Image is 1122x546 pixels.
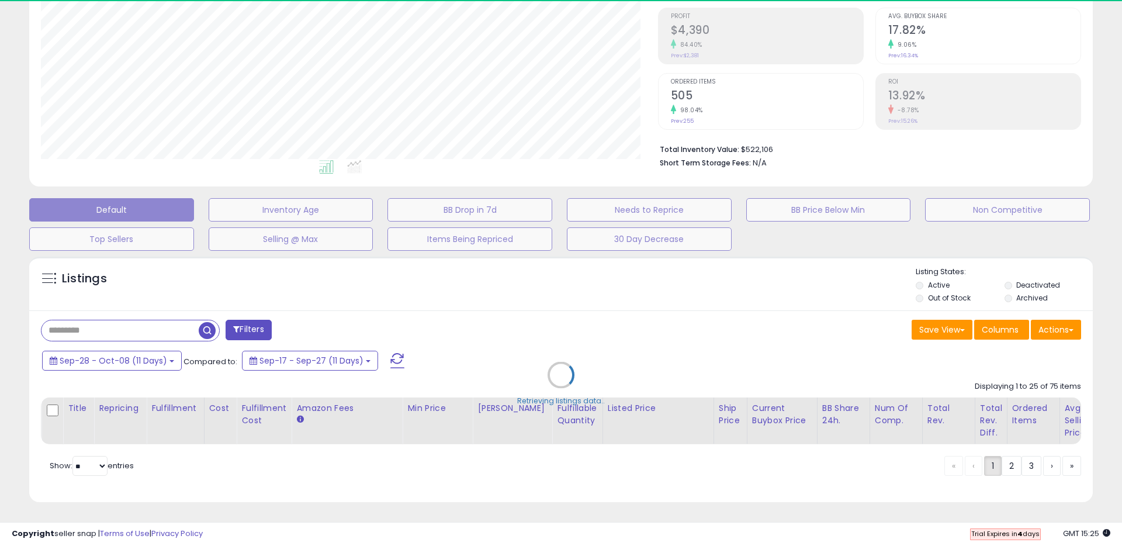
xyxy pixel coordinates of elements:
[12,528,54,539] strong: Copyright
[1017,529,1023,538] b: 4
[925,198,1090,222] button: Non Competitive
[676,106,703,115] small: 98.04%
[151,528,203,539] a: Privacy Policy
[894,40,917,49] small: 9.06%
[387,227,552,251] button: Items Being Repriced
[567,227,732,251] button: 30 Day Decrease
[971,529,1040,538] span: Trial Expires in days
[888,13,1081,20] span: Avg. Buybox Share
[567,198,732,222] button: Needs to Reprice
[660,158,751,168] b: Short Term Storage Fees:
[888,52,918,59] small: Prev: 16.34%
[671,52,699,59] small: Prev: $2,381
[387,198,552,222] button: BB Drop in 7d
[517,395,605,406] div: Retrieving listings data..
[894,106,919,115] small: -8.78%
[12,528,203,540] div: seller snap | |
[671,23,863,39] h2: $4,390
[753,157,767,168] span: N/A
[671,89,863,105] h2: 505
[671,13,863,20] span: Profit
[671,118,694,125] small: Prev: 255
[209,227,373,251] button: Selling @ Max
[888,23,1081,39] h2: 17.82%
[660,144,739,154] b: Total Inventory Value:
[888,118,917,125] small: Prev: 15.26%
[100,528,150,539] a: Terms of Use
[660,141,1072,155] li: $522,106
[29,198,194,222] button: Default
[209,198,373,222] button: Inventory Age
[746,198,911,222] button: BB Price Below Min
[671,79,863,85] span: Ordered Items
[888,89,1081,105] h2: 13.92%
[888,79,1081,85] span: ROI
[676,40,702,49] small: 84.40%
[1063,528,1110,539] span: 2025-10-9 15:25 GMT
[29,227,194,251] button: Top Sellers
